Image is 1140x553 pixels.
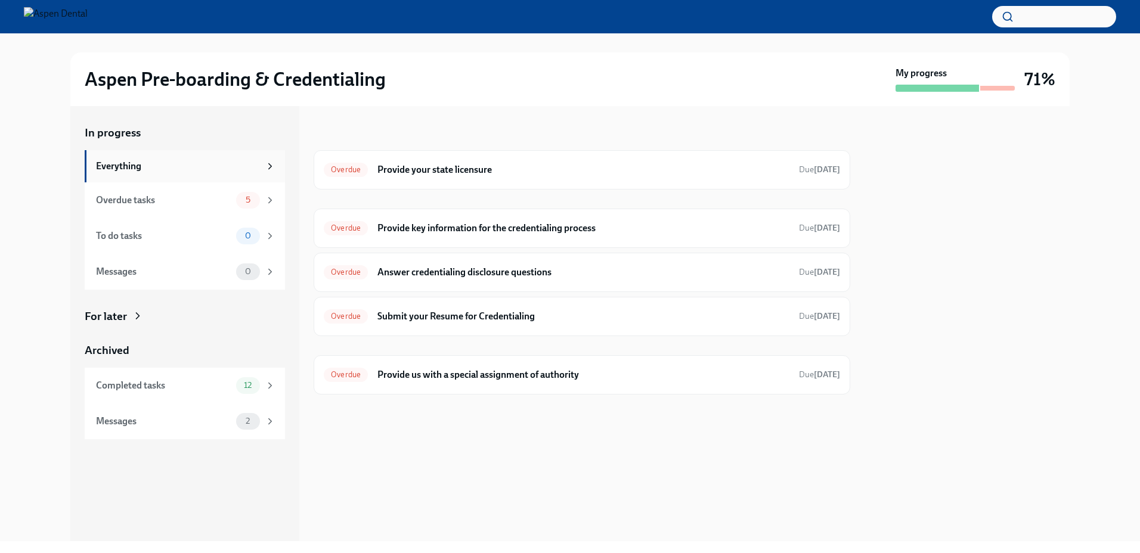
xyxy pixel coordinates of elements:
h2: Aspen Pre-boarding & Credentialing [85,67,386,91]
div: For later [85,309,127,324]
strong: [DATE] [814,223,840,233]
strong: [DATE] [814,267,840,277]
strong: [DATE] [814,311,840,321]
div: Messages [96,265,231,278]
img: Aspen Dental [24,7,88,26]
span: 0 [238,231,258,240]
span: Overdue [324,268,368,276]
span: July 20th, 2025 10:00 [799,266,840,278]
span: August 1st, 2025 10:00 [799,369,840,380]
h3: 71% [1024,69,1055,90]
a: Overdue tasks5 [85,182,285,218]
span: Overdue [324,223,368,232]
h6: Provide key information for the credentialing process [377,222,789,235]
span: Due [799,267,840,277]
span: 2 [238,417,257,425]
span: Due [799,311,840,321]
a: In progress [85,125,285,141]
div: Overdue tasks [96,194,231,207]
a: Everything [85,150,285,182]
div: Everything [96,160,260,173]
span: 12 [237,381,259,390]
span: Overdue [324,165,368,174]
h6: Submit your Resume for Credentialing [377,310,789,323]
span: Overdue [324,370,368,379]
a: To do tasks0 [85,218,285,254]
h6: Provide us with a special assignment of authority [377,368,789,381]
a: For later [85,309,285,324]
a: Messages2 [85,403,285,439]
h6: Provide your state licensure [377,163,789,176]
div: Messages [96,415,231,428]
div: To do tasks [96,229,231,243]
a: OverdueAnswer credentialing disclosure questionsDue[DATE] [324,263,840,282]
a: OverdueSubmit your Resume for CredentialingDue[DATE] [324,307,840,326]
a: OverdueProvide key information for the credentialing processDue[DATE] [324,219,840,238]
span: Due [799,164,840,175]
a: Completed tasks12 [85,368,285,403]
span: Due [799,369,840,380]
span: Due [799,223,840,233]
h6: Answer credentialing disclosure questions [377,266,789,279]
a: OverdueProvide us with a special assignment of authorityDue[DATE] [324,365,840,384]
div: In progress [314,125,370,141]
span: July 20th, 2025 10:00 [799,164,840,175]
strong: [DATE] [814,164,840,175]
a: Archived [85,343,285,358]
span: July 20th, 2025 10:00 [799,222,840,234]
span: 0 [238,267,258,276]
strong: My progress [896,67,947,80]
strong: [DATE] [814,369,840,380]
a: Messages0 [85,254,285,290]
span: Overdue [324,312,368,321]
span: 5 [238,195,258,204]
a: OverdueProvide your state licensureDue[DATE] [324,160,840,179]
div: Completed tasks [96,379,231,392]
span: July 20th, 2025 10:00 [799,310,840,322]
